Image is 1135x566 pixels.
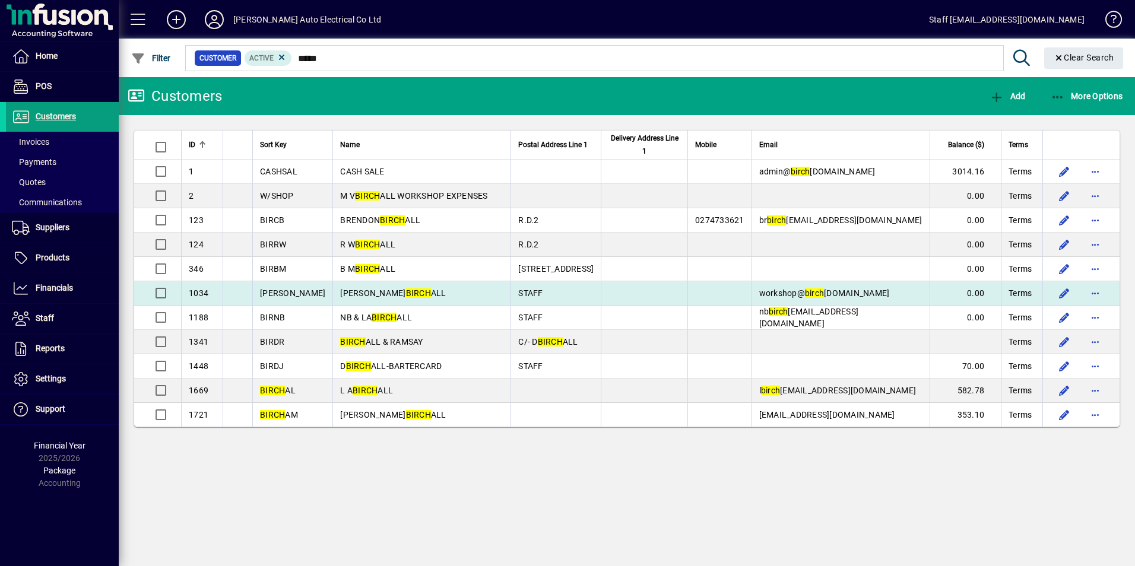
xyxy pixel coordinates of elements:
span: Communications [12,198,82,207]
span: CASH SALE [340,167,384,176]
span: 1341 [189,337,208,346]
em: birch [767,215,786,225]
span: 2 [189,191,194,201]
span: BIRCB [260,215,284,225]
span: L A ALL [340,386,393,395]
div: [PERSON_NAME] Auto Electrical Co Ltd [233,10,381,29]
span: NB & LA ALL [340,313,412,322]
button: More options [1086,332,1105,351]
button: Edit [1055,259,1074,278]
td: 0.00 [930,233,1001,257]
div: Mobile [695,138,744,151]
span: More Options [1051,91,1123,101]
a: Financials [6,274,119,303]
span: Financial Year [34,441,85,450]
button: More options [1086,235,1105,254]
span: Support [36,404,65,414]
span: Terms [1009,138,1028,151]
button: Edit [1055,162,1074,181]
span: Active [249,54,274,62]
em: BIRCH [353,386,378,395]
button: Edit [1055,381,1074,400]
span: [STREET_ADDRESS] [518,264,594,274]
div: Staff [EMAIL_ADDRESS][DOMAIN_NAME] [929,10,1085,29]
span: Invoices [12,137,49,147]
span: 1448 [189,361,208,371]
em: BIRCH [355,240,380,249]
span: l [EMAIL_ADDRESS][DOMAIN_NAME] [759,386,917,395]
div: Email [759,138,922,151]
button: More options [1086,308,1105,327]
td: 0.00 [930,208,1001,233]
button: Filter [128,47,174,69]
span: 1 [189,167,194,176]
span: 0274733621 [695,215,744,225]
a: Invoices [6,132,119,152]
a: Suppliers [6,213,119,243]
span: 123 [189,215,204,225]
div: Name [340,138,503,151]
span: Staff [36,313,54,323]
span: STAFF [518,288,543,298]
span: Postal Address Line 1 [518,138,588,151]
button: More options [1086,186,1105,205]
span: M V ALL WORKSHOP EXPENSES [340,191,487,201]
span: Terms [1009,311,1032,323]
span: Terms [1009,409,1032,421]
button: More options [1086,211,1105,230]
span: BIRRW [260,240,286,249]
em: BIRCH [355,191,380,201]
span: BIRNB [260,313,285,322]
span: Mobile [695,138,716,151]
span: AM [260,410,298,419]
a: POS [6,72,119,101]
button: Edit [1055,235,1074,254]
span: C/- D ALL [518,337,578,346]
span: Package [43,466,75,475]
button: More options [1086,357,1105,376]
span: BRENDON ALL [340,215,420,225]
span: Terms [1009,384,1032,396]
em: BIRCH [340,337,365,346]
span: Customers [36,112,76,121]
em: BIRCH [406,288,431,298]
td: 70.00 [930,354,1001,379]
span: Terms [1009,263,1032,275]
a: Settings [6,364,119,394]
button: Edit [1055,308,1074,327]
span: R.D.2 [518,215,538,225]
em: BIRCH [538,337,563,346]
button: Edit [1055,357,1074,376]
span: Terms [1009,214,1032,226]
button: More options [1086,284,1105,303]
span: 1669 [189,386,208,395]
a: Staff [6,304,119,333]
span: BIRBM [260,264,286,274]
div: Customers [128,87,222,106]
span: BIRDR [260,337,284,346]
span: Products [36,253,69,262]
em: BIRCH [372,313,397,322]
a: Reports [6,334,119,364]
span: workshop@ [DOMAIN_NAME] [759,288,890,298]
button: Edit [1055,186,1074,205]
span: [PERSON_NAME] ALL [340,410,446,419]
span: B M ALL [340,264,395,274]
a: Support [6,395,119,424]
button: Profile [195,9,233,30]
span: ALL & RAMSAY [340,337,423,346]
button: Edit [1055,405,1074,424]
span: Payments [12,157,56,167]
button: Edit [1055,211,1074,230]
em: BIRCH [260,386,285,395]
span: Delivery Address Line 1 [608,132,680,158]
span: 346 [189,264,204,274]
span: Name [340,138,360,151]
em: birch [769,307,788,316]
button: More options [1086,381,1105,400]
span: Terms [1009,336,1032,348]
span: Financials [36,283,73,292]
button: Edit [1055,332,1074,351]
button: More options [1086,259,1105,278]
span: Terms [1009,287,1032,299]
